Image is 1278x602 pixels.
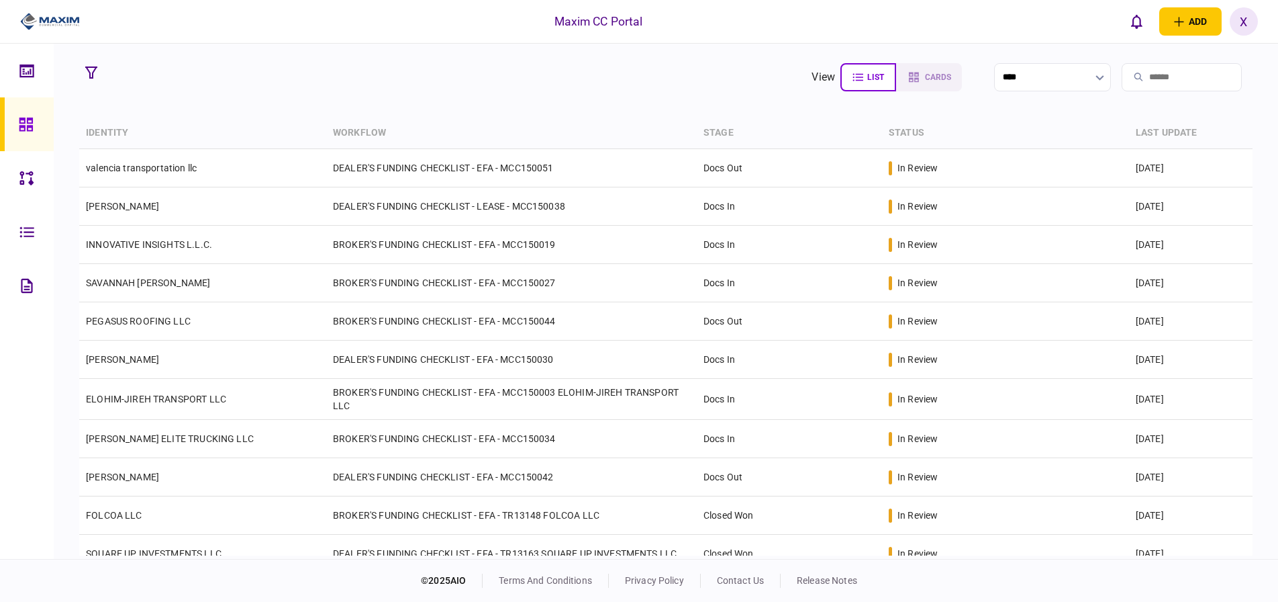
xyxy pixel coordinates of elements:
div: in review [897,470,938,484]
th: identity [79,118,326,149]
a: [PERSON_NAME] [86,201,159,212]
div: in review [897,353,938,366]
div: in review [897,200,938,213]
td: BROKER'S FUNDING CHECKLIST - EFA - MCC150034 [326,420,697,458]
td: Docs Out [697,149,882,187]
td: Closed Won [697,497,882,535]
td: DEALER'S FUNDING CHECKLIST - LEASE - MCC150038 [326,187,697,226]
a: privacy policy [625,575,684,586]
a: valencia transportation llc [86,163,197,173]
a: INNOVATIVE INSIGHTS L.L.C. [86,239,212,250]
td: Docs Out [697,302,882,341]
th: stage [697,118,882,149]
button: list [840,63,896,91]
td: [DATE] [1129,379,1252,420]
button: X [1230,7,1258,36]
td: DEALER'S FUNDING CHECKLIST - EFA - MCC150051 [326,149,697,187]
th: last update [1129,118,1252,149]
div: in review [897,238,938,251]
a: SAVANNAH [PERSON_NAME] [86,277,210,288]
a: SQUARE UP INVESTMENTS LLC [86,548,222,559]
a: [PERSON_NAME] [86,472,159,482]
a: terms and conditions [499,575,592,586]
button: cards [896,63,962,91]
td: DEALER'S FUNDING CHECKLIST - EFA - MCC150042 [326,458,697,497]
td: [DATE] [1129,420,1252,458]
td: [DATE] [1129,497,1252,535]
td: BROKER'S FUNDING CHECKLIST - EFA - MCC150044 [326,302,697,341]
td: BROKER'S FUNDING CHECKLIST - EFA - MCC150003 ELOHIM-JIREH TRANSPORT LLC [326,379,697,420]
td: [DATE] [1129,264,1252,302]
img: client company logo [20,11,80,32]
span: cards [925,73,951,82]
td: BROKER'S FUNDING CHECKLIST - EFA - MCC150019 [326,226,697,264]
td: [DATE] [1129,302,1252,341]
td: [DATE] [1129,535,1252,573]
div: in review [897,276,938,290]
div: view [812,69,835,85]
div: © 2025 AIO [421,574,483,588]
td: Docs In [697,420,882,458]
td: Docs In [697,187,882,226]
a: ELOHIM-JIREH TRANSPORT LLC [86,394,226,404]
td: BROKER'S FUNDING CHECKLIST - EFA - TR13148 FOLCOA LLC [326,497,697,535]
td: [DATE] [1129,341,1252,379]
td: Docs In [697,379,882,420]
button: open adding identity options [1159,7,1222,36]
td: Docs In [697,264,882,302]
a: release notes [797,575,857,586]
td: BROKER'S FUNDING CHECKLIST - EFA - MCC150027 [326,264,697,302]
a: PEGASUS ROOFING LLC [86,316,191,327]
td: Docs Out [697,458,882,497]
a: [PERSON_NAME] ELITE TRUCKING LLC [86,433,254,444]
a: FOLCOA LLC [86,510,142,521]
td: [DATE] [1129,458,1252,497]
a: [PERSON_NAME] [86,354,159,365]
div: in review [897,547,938,560]
div: in review [897,161,938,175]
div: in review [897,314,938,328]
a: contact us [717,575,764,586]
th: status [882,118,1129,149]
th: workflow [326,118,697,149]
div: in review [897,432,938,445]
td: Closed Won [697,535,882,573]
div: Maxim CC Portal [554,13,643,30]
div: in review [897,392,938,406]
td: Docs In [697,226,882,264]
td: [DATE] [1129,149,1252,187]
td: [DATE] [1129,226,1252,264]
td: DEALER'S FUNDING CHECKLIST - EFA - MCC150030 [326,341,697,379]
td: [DATE] [1129,187,1252,226]
td: Docs In [697,341,882,379]
button: open notifications list [1123,7,1151,36]
div: in review [897,509,938,522]
td: DEALER'S FUNDING CHECKLIST - EFA - TR13163 SQUARE UP INVESTMENTS LLC [326,535,697,573]
span: list [867,73,884,82]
